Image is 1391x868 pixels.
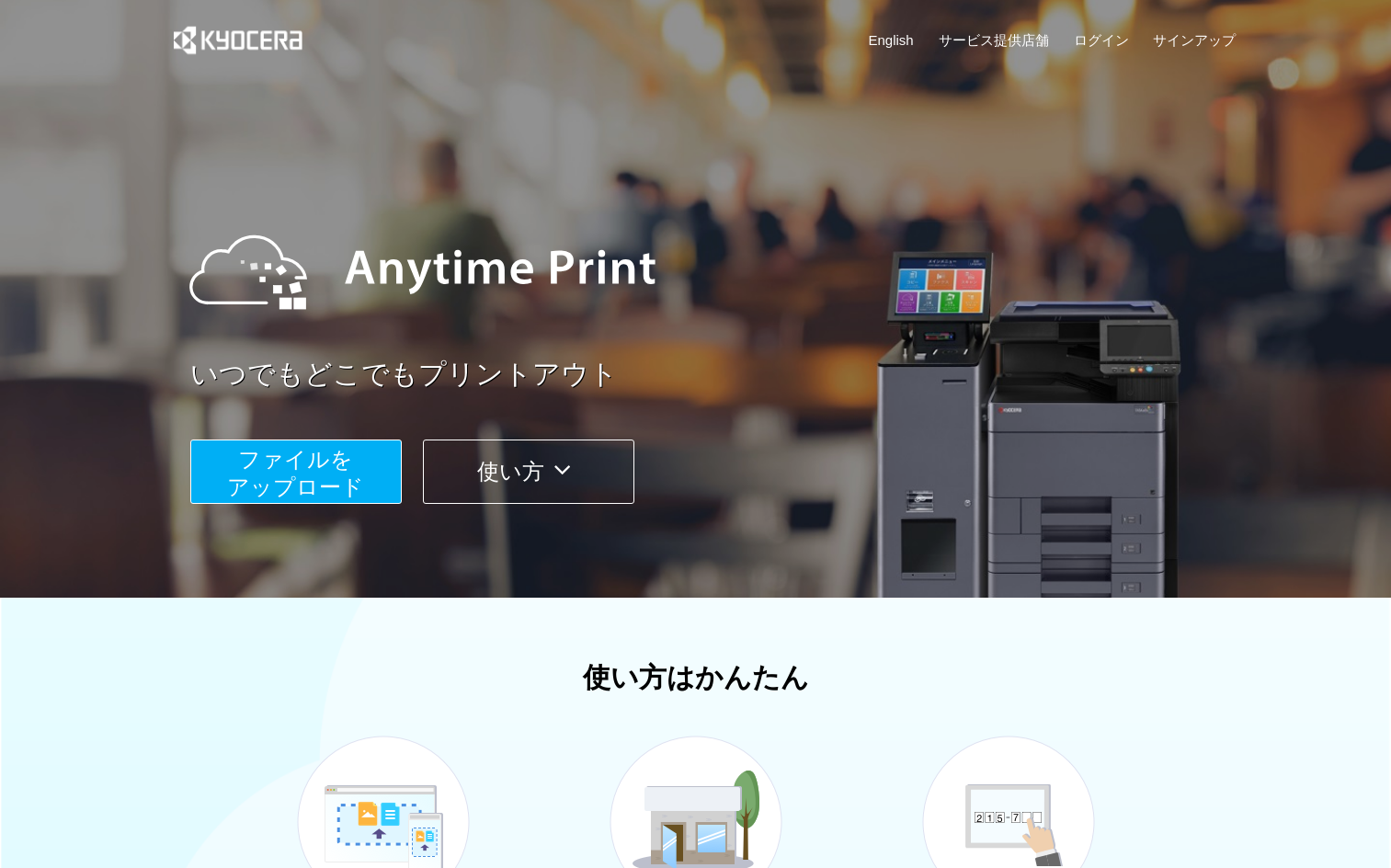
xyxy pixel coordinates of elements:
[190,440,402,504] button: ファイルを​​アップロード
[227,447,364,499] span: ファイルを ​​アップロード
[423,440,634,504] button: 使い方
[1074,30,1129,50] a: ログイン
[190,355,1248,394] a: いつでもどこでもプリントアウト
[939,30,1049,50] a: サービス提供店舗
[1153,30,1236,50] a: サインアップ
[869,30,914,50] a: English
